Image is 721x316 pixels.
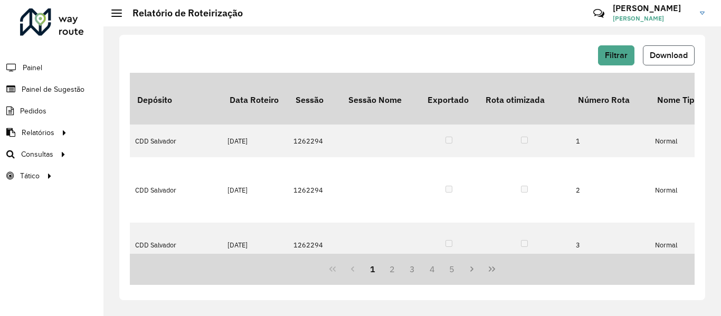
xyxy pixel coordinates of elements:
font: 5 [449,264,454,274]
font: Relatórios [22,129,54,137]
button: 4 [422,259,442,279]
font: [DATE] [227,186,248,195]
button: Download [643,45,695,65]
font: Rota otimizada [486,94,545,105]
font: Normal [655,241,677,250]
font: [PERSON_NAME] [613,3,681,13]
font: 2 [576,186,580,195]
font: Painel [23,64,42,72]
font: Data Roteiro [230,94,279,105]
font: Download [650,51,688,60]
font: Número Rota [578,94,630,105]
font: 1262294 [293,241,323,250]
font: Exportado [428,94,469,105]
font: CDD Salvador [135,137,176,146]
font: [PERSON_NAME] [613,14,664,22]
font: Depósito [137,94,172,105]
font: Tático [20,172,40,180]
font: 2 [390,264,395,274]
font: Nome Tipo Rota [657,94,720,105]
font: 4 [430,264,435,274]
font: 1 [576,137,580,146]
font: Normal [655,137,677,146]
button: Filtrar [598,45,634,65]
font: 3 [410,264,415,274]
a: Contato Rápido [587,2,610,25]
font: 1262294 [293,137,323,146]
button: Última página [482,259,502,279]
font: Painel de Sugestão [22,85,84,93]
font: CDD Salvador [135,241,176,250]
font: Consultas [21,150,53,158]
font: Relatório de Roteirização [132,7,243,19]
button: 1 [363,259,383,279]
button: 2 [382,259,402,279]
font: Filtrar [605,51,628,60]
font: 1 [370,264,375,274]
button: 5 [442,259,462,279]
button: Próxima página [462,259,482,279]
font: Normal [655,186,677,195]
font: 1262294 [293,186,323,195]
font: CDD Salvador [135,186,176,195]
font: Sessão [296,94,324,105]
font: Sessão Nome [348,94,402,105]
font: 3 [576,241,580,250]
font: [DATE] [227,241,248,250]
font: Pedidos [20,107,46,115]
button: 3 [402,259,422,279]
font: [DATE] [227,137,248,146]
